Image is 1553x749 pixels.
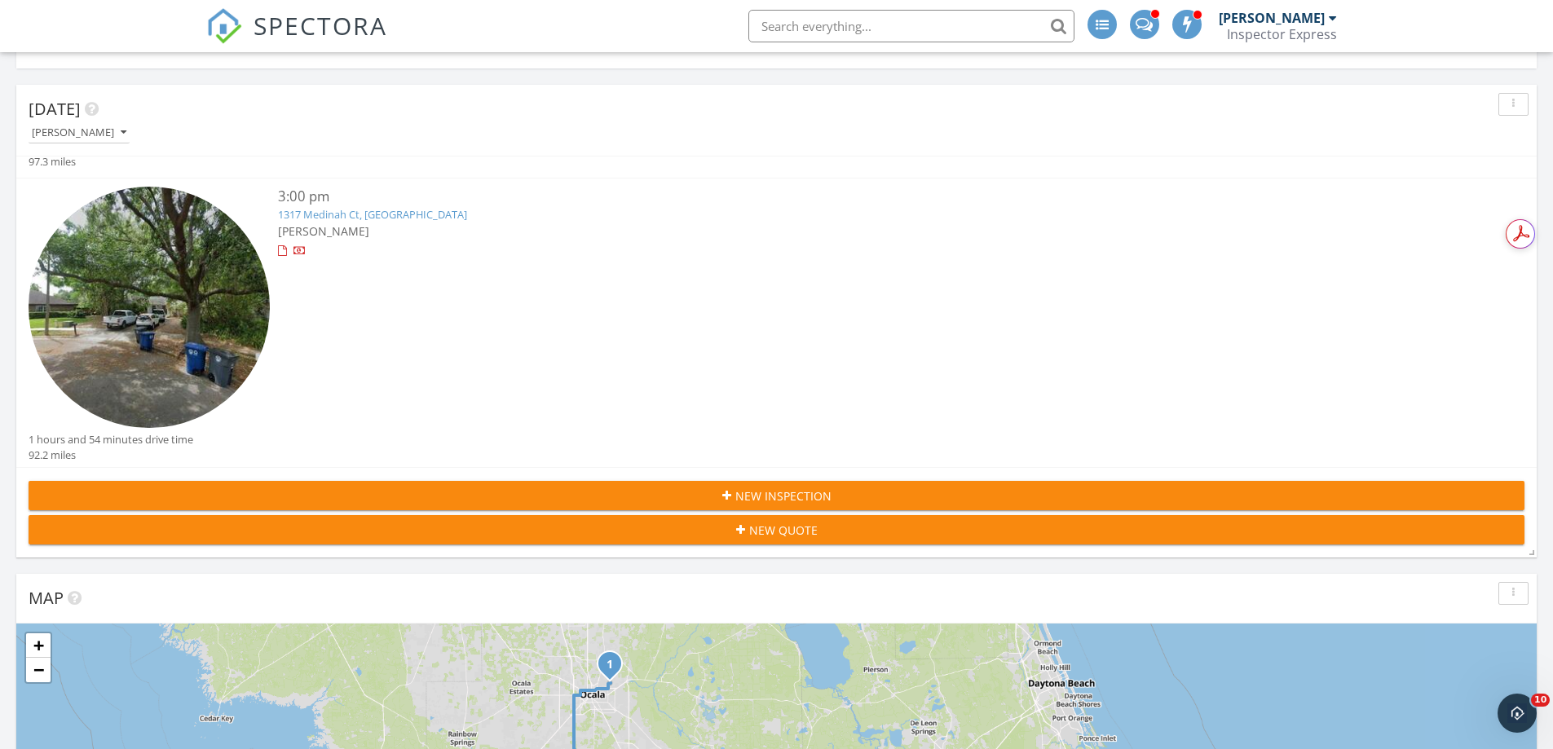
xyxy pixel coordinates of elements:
[29,187,1524,463] a: 3:00 pm 1317 Medinah Ct, [GEOGRAPHIC_DATA] [PERSON_NAME] 1 hours and 54 minutes drive time 92.2 m...
[26,658,51,682] a: Zoom out
[29,98,81,120] span: [DATE]
[29,587,64,609] span: Map
[278,223,369,239] span: [PERSON_NAME]
[206,22,387,56] a: SPECTORA
[29,515,1524,544] button: New Quote
[254,8,387,42] span: SPECTORA
[607,659,613,671] i: 1
[1531,694,1550,707] span: 10
[29,154,188,170] div: 97.3 miles
[206,8,242,44] img: The Best Home Inspection Software - Spectora
[278,187,1400,207] div: 3:00 pm
[1219,10,1325,26] div: [PERSON_NAME]
[29,187,270,428] img: streetview
[29,122,130,144] button: [PERSON_NAME]
[749,522,818,539] span: New Quote
[278,207,467,222] a: 1317 Medinah Ct, [GEOGRAPHIC_DATA]
[29,447,193,463] div: 92.2 miles
[1227,26,1337,42] div: Inspector Express
[29,481,1524,510] button: New Inspection
[610,663,620,673] div: 2648 NE 24th Pl, Ocala, FL 34470
[26,633,51,658] a: Zoom in
[32,127,126,139] div: [PERSON_NAME]
[29,432,193,447] div: 1 hours and 54 minutes drive time
[748,10,1074,42] input: Search everything...
[735,487,832,504] span: New Inspection
[1498,694,1537,733] iframe: Intercom live chat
